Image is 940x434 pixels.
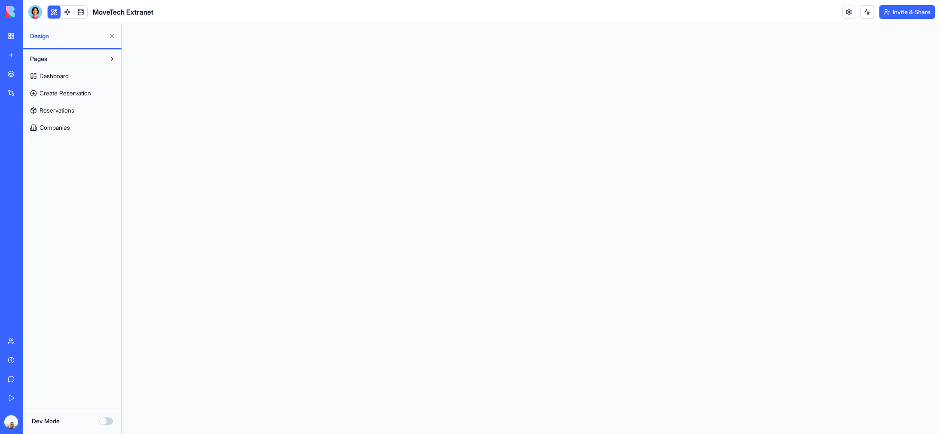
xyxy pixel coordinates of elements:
[6,6,59,18] img: logo
[30,55,47,63] span: Pages
[30,32,105,40] span: Design
[26,52,105,66] button: Pages
[39,123,70,132] span: Companies
[4,415,18,429] img: ACg8ocI-5gebXcVYo5X5Oa-x3dbFvPgnrcpJMZX4KiCdGUTWiHa8xqACRw=s96-c
[879,5,935,19] button: Invite & Share
[93,7,154,17] span: MoveTech Extranet
[26,121,119,134] a: Companies
[26,104,119,117] a: Reservations
[39,89,91,98] span: Create Reservation
[39,106,74,115] span: Reservations
[26,69,119,83] a: Dashboard
[39,72,69,80] span: Dashboard
[26,86,119,100] a: Create Reservation
[32,417,60,425] label: Dev Mode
